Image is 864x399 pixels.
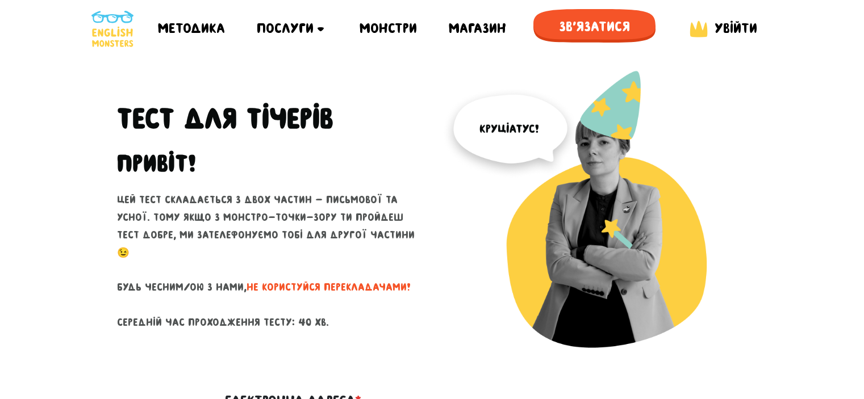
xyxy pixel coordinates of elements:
[687,18,710,40] img: English Monsters login
[247,282,411,293] span: не користуйся перекладачами!
[117,102,424,136] h1: Тест для тічерів
[441,70,748,376] img: English Monsters test
[533,9,656,48] a: Зв'язатися
[91,11,133,47] img: English Monsters
[117,149,196,178] h2: Привіт!
[117,191,424,331] p: Цей тест складається з двох частин - письмової та усної. Тому якщо з монстро-точки-зору ти пройде...
[715,20,757,36] span: Увійти
[533,9,656,44] span: Зв'язатися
